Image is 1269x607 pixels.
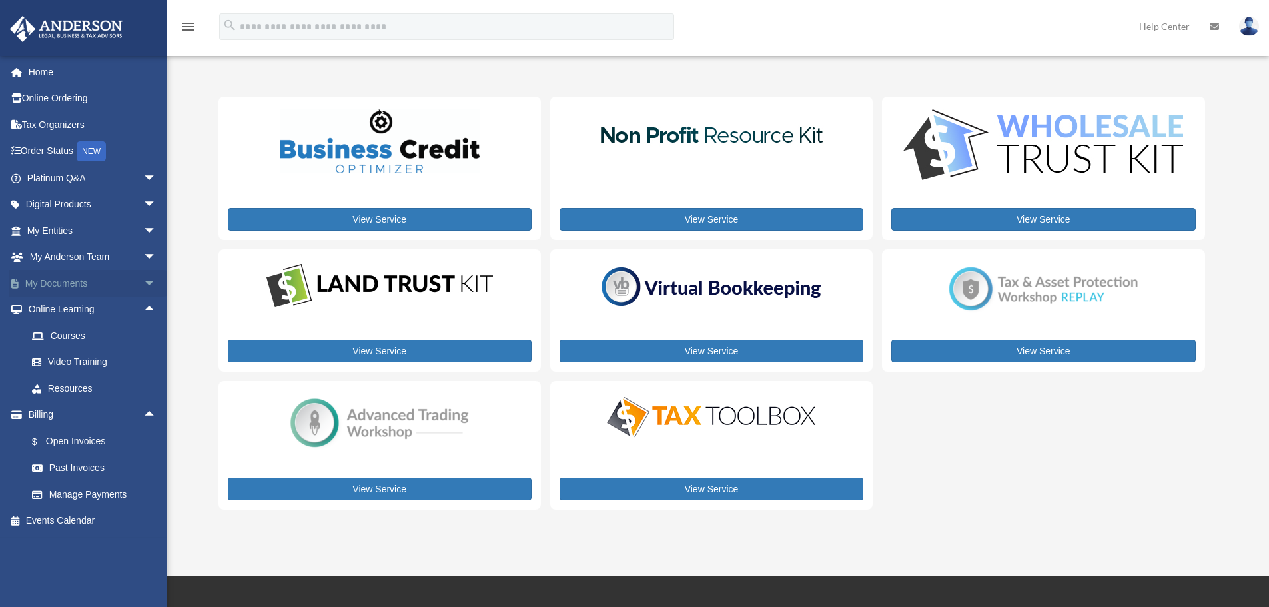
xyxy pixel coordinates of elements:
[19,375,177,402] a: Resources
[143,217,170,245] span: arrow_drop_down
[560,478,863,500] a: View Service
[143,244,170,271] span: arrow_drop_down
[9,244,177,271] a: My Anderson Teamarrow_drop_down
[222,18,237,33] i: search
[1239,17,1259,36] img: User Pic
[19,455,177,482] a: Past Invoices
[39,434,46,450] span: $
[19,349,177,376] a: Video Training
[77,141,106,161] div: NEW
[228,340,532,362] a: View Service
[891,340,1195,362] a: View Service
[143,297,170,324] span: arrow_drop_up
[143,191,170,219] span: arrow_drop_down
[228,478,532,500] a: View Service
[6,16,127,42] img: Anderson Advisors Platinum Portal
[891,208,1195,231] a: View Service
[9,59,177,85] a: Home
[9,297,177,323] a: Online Learningarrow_drop_up
[143,165,170,192] span: arrow_drop_down
[9,402,177,428] a: Billingarrow_drop_up
[9,165,177,191] a: Platinum Q&Aarrow_drop_down
[180,19,196,35] i: menu
[9,508,177,534] a: Events Calendar
[143,402,170,429] span: arrow_drop_up
[9,191,170,218] a: Digital Productsarrow_drop_down
[19,428,177,455] a: $Open Invoices
[9,270,177,297] a: My Documentsarrow_drop_down
[9,85,177,112] a: Online Ordering
[560,340,863,362] a: View Service
[9,217,177,244] a: My Entitiesarrow_drop_down
[143,270,170,297] span: arrow_drop_down
[19,322,177,349] a: Courses
[560,208,863,231] a: View Service
[9,138,177,165] a: Order StatusNEW
[9,111,177,138] a: Tax Organizers
[19,481,177,508] a: Manage Payments
[228,208,532,231] a: View Service
[180,23,196,35] a: menu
